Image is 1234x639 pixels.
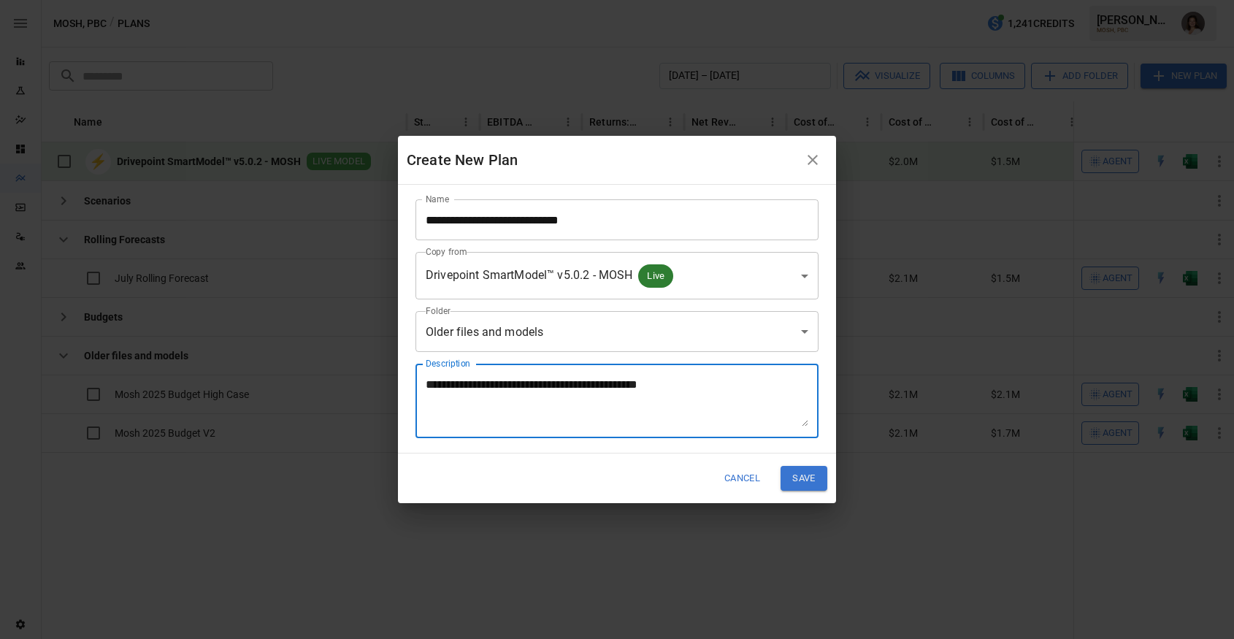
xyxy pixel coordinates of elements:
div: Create New Plan [407,148,798,172]
span: Live [638,267,673,284]
div: Older files and models [415,311,819,352]
button: Cancel [715,466,770,490]
label: Name [426,193,449,205]
label: Copy from [426,245,467,258]
button: Save [781,466,827,490]
span: Drivepoint SmartModel™ v5.0.2 - MOSH [426,268,632,282]
label: Folder [426,305,451,317]
label: Description [426,357,470,370]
